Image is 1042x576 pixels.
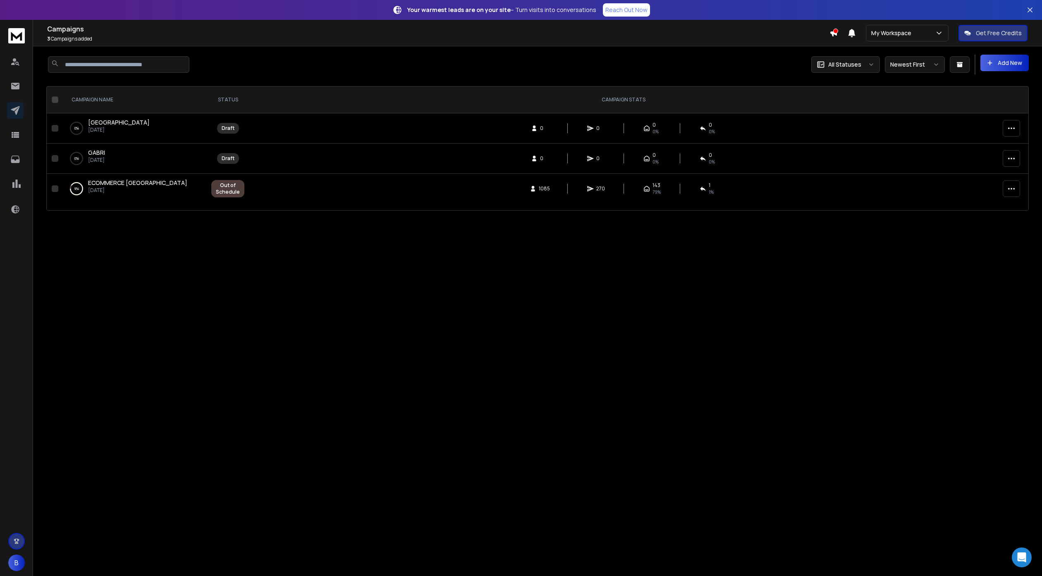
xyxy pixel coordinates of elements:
p: 9 % [74,185,79,193]
span: 0 [596,125,605,132]
span: 3 [47,35,50,42]
div: Open Intercom Messenger [1012,547,1032,567]
button: Get Free Credits [958,25,1028,41]
p: My Workspace [871,29,915,37]
p: Reach Out Now [605,6,648,14]
div: Draft [222,155,234,162]
span: 0 [709,152,712,158]
td: 0%[GEOGRAPHIC_DATA][DATE] [62,113,206,144]
span: 79 % [652,189,661,195]
span: 0% [652,128,659,135]
button: B [8,554,25,571]
p: All Statuses [828,60,861,69]
h1: Campaigns [47,24,829,34]
span: [GEOGRAPHIC_DATA] [88,118,150,126]
span: 0 [709,122,712,128]
button: Add New [980,55,1029,71]
span: 0 [540,125,548,132]
th: STATUS [206,86,249,113]
strong: Your warmest leads are on your site [407,6,511,14]
span: 0% [709,128,715,135]
td: 0%GABRI[DATE] [62,144,206,174]
span: 0 [540,155,548,162]
span: 0% [709,158,715,165]
p: [DATE] [88,157,105,163]
a: GABRI [88,149,105,157]
a: ECOMMERCE [GEOGRAPHIC_DATA] [88,179,187,187]
td: 9%ECOMMERCE [GEOGRAPHIC_DATA][DATE] [62,174,206,204]
div: Out of Schedule [216,182,240,195]
th: CAMPAIGN NAME [62,86,206,113]
span: 0% [652,158,659,165]
span: 1 % [709,189,714,195]
p: 0 % [74,154,79,163]
span: 270 [596,185,605,192]
span: 1 [709,182,710,189]
span: GABRI [88,149,105,156]
span: 0 [652,122,656,128]
div: Draft [222,125,234,132]
p: Campaigns added [47,36,829,42]
span: 0 [652,152,656,158]
p: Get Free Credits [976,29,1022,37]
a: [GEOGRAPHIC_DATA] [88,118,150,127]
span: 1085 [539,185,550,192]
span: ECOMMERCE [GEOGRAPHIC_DATA] [88,179,187,187]
p: 0 % [74,124,79,132]
p: [DATE] [88,187,187,194]
th: CAMPAIGN STATS [249,86,998,113]
img: logo [8,28,25,43]
span: 0 [596,155,605,162]
span: 143 [652,182,660,189]
a: Reach Out Now [603,3,650,17]
button: Newest First [885,56,945,73]
p: [DATE] [88,127,150,133]
p: – Turn visits into conversations [407,6,596,14]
